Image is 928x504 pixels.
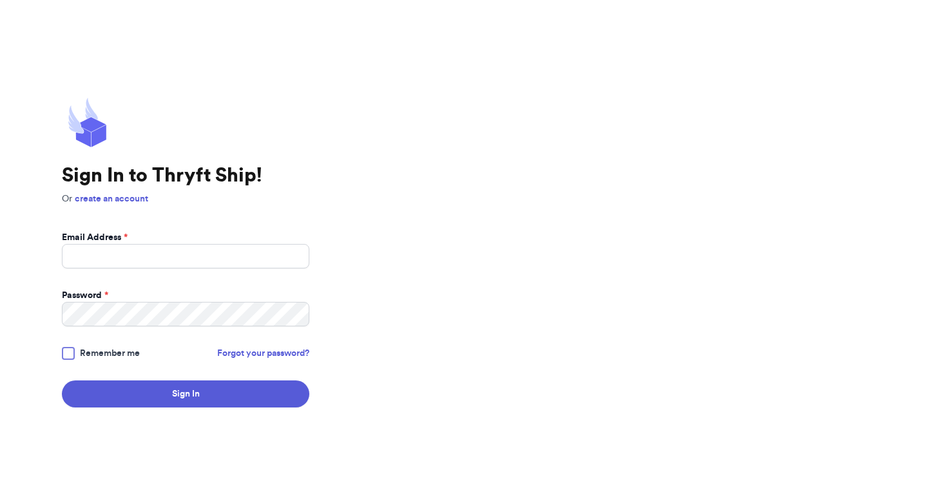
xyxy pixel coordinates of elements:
[80,347,140,360] span: Remember me
[217,347,309,360] a: Forgot your password?
[62,192,309,205] p: Or
[62,231,128,244] label: Email Address
[62,380,309,407] button: Sign In
[62,289,108,302] label: Password
[75,194,148,203] a: create an account
[62,164,309,187] h1: Sign In to Thryft Ship!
